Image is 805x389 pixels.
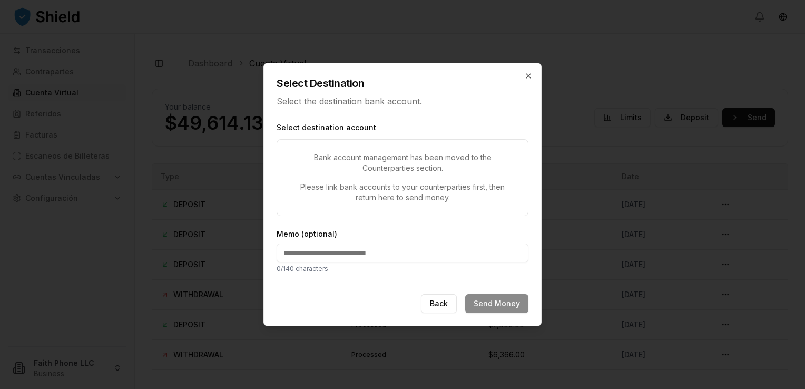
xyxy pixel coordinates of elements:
[277,265,528,273] p: 0 /140 characters
[290,182,515,203] p: Please link bank accounts to your counterparties first, then return here to send money.
[421,294,457,313] button: Back
[277,95,528,108] p: Select the destination bank account.
[277,122,528,133] label: Select destination account
[290,152,515,173] p: Bank account management has been moved to the Counterparties section.
[277,76,528,91] h2: Select Destination
[277,229,528,239] label: Memo (optional)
